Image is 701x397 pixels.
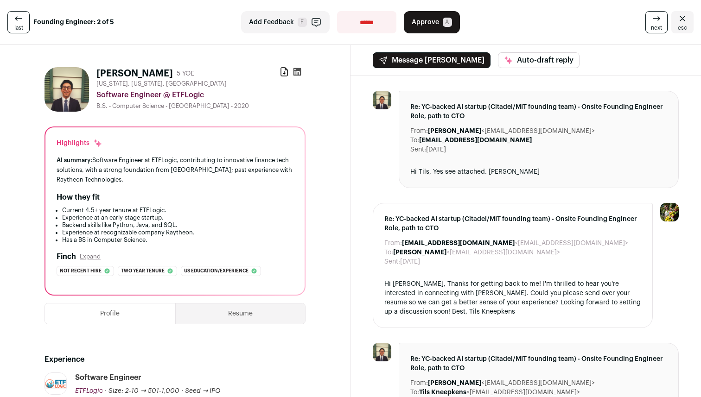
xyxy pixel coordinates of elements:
span: [US_STATE], [US_STATE], [GEOGRAPHIC_DATA] [96,80,227,88]
dd: <[EMAIL_ADDRESS][DOMAIN_NAME]> [393,248,560,257]
h2: Experience [45,354,306,365]
dd: <[EMAIL_ADDRESS][DOMAIN_NAME]> [402,239,628,248]
b: Tils Kneepkens [419,389,466,396]
h1: [PERSON_NAME] [96,67,173,80]
dt: From: [384,239,402,248]
b: [PERSON_NAME] [428,128,481,134]
b: [EMAIL_ADDRESS][DOMAIN_NAME] [402,240,515,246]
b: [PERSON_NAME] [393,249,446,256]
span: Add Feedback [249,18,294,27]
div: Software Engineer at ETFLogic, contributing to innovative finance tech solutions, with a strong f... [57,155,293,184]
button: Add Feedback F [241,11,330,33]
img: 190e52a306c07b6b27804c9f59d24562be280363a16c567fc155531585e221b7 [373,343,391,361]
span: Re: YC-backed AI startup (Citadel/MIT founding team) - Onsite Founding Engineer Role, path to CTO [410,102,667,121]
span: ETFLogic [75,388,103,394]
span: Re: YC-backed AI startup (Citadel/MIT founding team) - Onsite Founding Engineer Role, path to CTO [384,214,641,233]
li: Experience at an early-stage startup. [62,214,293,221]
img: a9962bf0b95abca782c9479960a513edcbd8ce945e9751d69de741f769d491d1.jpg [45,379,66,389]
span: esc [678,24,687,32]
li: Has a BS in Computer Science. [62,236,293,244]
span: Seed → IPO [185,388,221,394]
div: Hi [PERSON_NAME], Thanks for getting back to me! I'm thrilled to hear you're interested in connec... [384,279,641,316]
a: Close [671,11,694,33]
span: F [298,18,307,27]
button: Approve A [404,11,460,33]
b: [EMAIL_ADDRESS][DOMAIN_NAME] [419,137,532,144]
dt: Sent: [410,145,426,154]
span: A [443,18,452,27]
span: · Size: 2-10 → 501-1,000 [105,388,179,394]
dt: To: [410,136,419,145]
img: 190e52a306c07b6b27804c9f59d24562be280363a16c567fc155531585e221b7 [45,67,89,112]
dd: <[EMAIL_ADDRESS][DOMAIN_NAME]> [428,126,595,136]
dt: To: [384,248,393,257]
div: Software Engineer @ ETFLogic [96,89,306,101]
button: Resume [176,303,306,324]
dd: [DATE] [400,257,420,266]
button: Message [PERSON_NAME] [373,52,491,68]
div: Highlights [57,139,102,148]
span: next [651,24,662,32]
div: B.S. - Computer Science - [GEOGRAPHIC_DATA] - 2020 [96,102,306,110]
span: Re: YC-backed AI startup (Citadel/MIT founding team) - Onsite Founding Engineer Role, path to CTO [410,354,667,373]
b: [PERSON_NAME] [428,380,481,386]
span: Not recent hire [60,266,102,276]
dd: <[EMAIL_ADDRESS][DOMAIN_NAME]> [428,378,595,388]
h2: Finch [57,251,76,262]
dd: [DATE] [426,145,446,154]
dd: <[EMAIL_ADDRESS][DOMAIN_NAME]> [419,388,580,397]
span: AI summary: [57,157,92,163]
button: Expand [80,253,101,260]
a: last [7,11,30,33]
div: Software Engineer [75,372,141,383]
li: Experience at recognizable company Raytheon. [62,229,293,236]
a: next [645,11,668,33]
img: 190e52a306c07b6b27804c9f59d24562be280363a16c567fc155531585e221b7 [373,91,391,109]
div: 5 YOE [177,69,194,78]
button: Profile [45,303,175,324]
span: Approve [412,18,439,27]
div: Hi Tils, Yes see attached. [PERSON_NAME] [410,167,667,176]
button: Auto-draft reply [498,52,580,68]
span: Two year tenure [121,266,165,276]
dt: To: [410,388,419,397]
strong: Founding Engineer: 2 of 5 [33,18,114,27]
li: Current 4.5+ year tenure at ETFLogic. [62,207,293,214]
li: Backend skills like Python, Java, and SQL. [62,221,293,229]
dt: Sent: [384,257,400,266]
img: 6689865-medium_jpg [660,203,679,221]
h2: How they fit [57,192,100,203]
dt: From: [410,126,428,136]
span: last [14,24,23,32]
span: Us education/experience [184,266,249,276]
span: · [181,386,183,396]
dt: From: [410,378,428,388]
